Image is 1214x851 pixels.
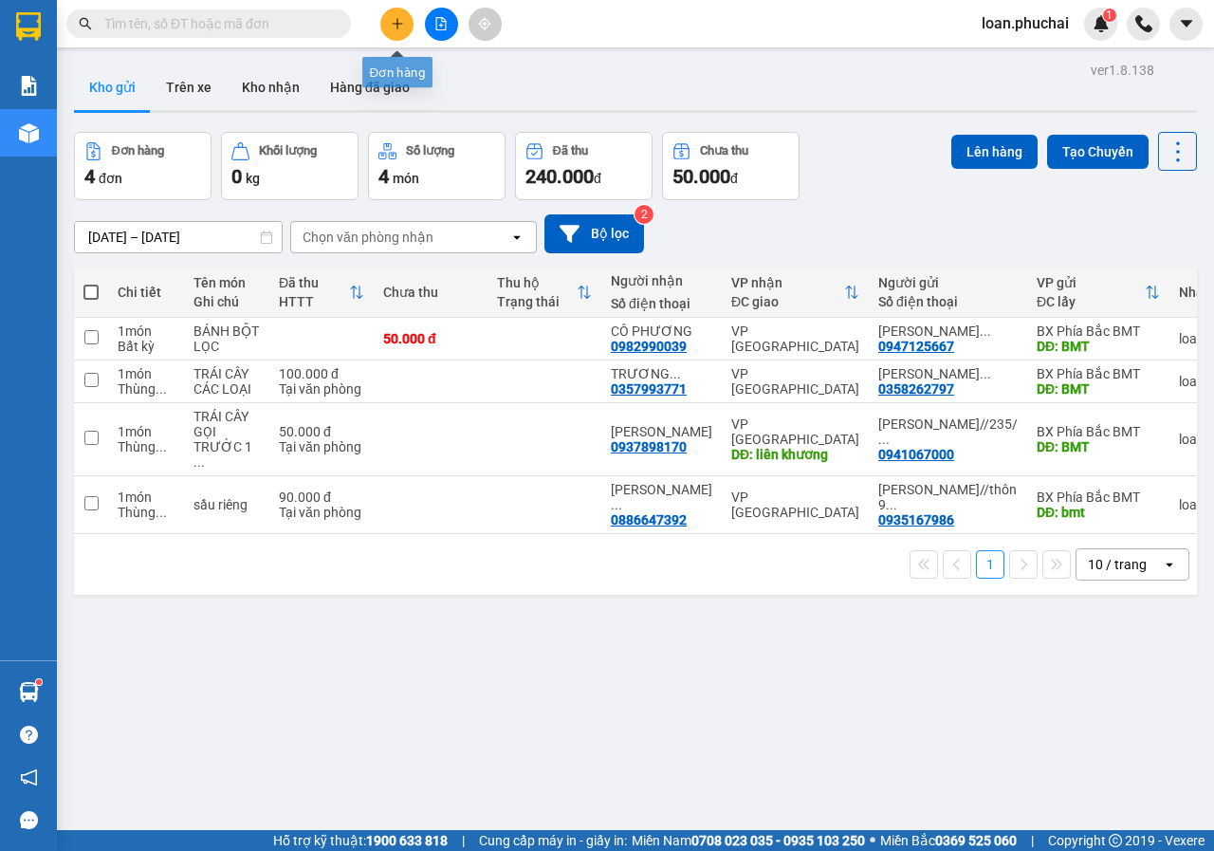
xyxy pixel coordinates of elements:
[731,416,859,447] div: VP [GEOGRAPHIC_DATA]
[469,8,502,41] button: aim
[1178,15,1195,32] span: caret-down
[279,275,349,290] div: Đã thu
[632,830,865,851] span: Miền Nam
[366,833,448,848] strong: 1900 633 818
[259,144,317,157] div: Khối lượng
[611,482,712,512] div: phan thị thanh
[611,497,622,512] span: ...
[1031,830,1034,851] span: |
[611,273,712,288] div: Người nhận
[231,165,242,188] span: 0
[611,512,687,527] div: 0886647392
[151,65,227,110] button: Trên xe
[1088,555,1147,574] div: 10 / trang
[279,505,364,520] div: Tại văn phòng
[315,65,425,110] button: Hàng đã giao
[20,768,38,786] span: notification
[1169,8,1203,41] button: caret-down
[935,833,1017,848] strong: 0369 525 060
[380,8,414,41] button: plus
[279,366,364,381] div: 100.000 đ
[611,324,712,339] div: CÔ PHƯƠNG
[118,381,175,397] div: Thùng lớn
[188,16,380,62] div: VP [GEOGRAPHIC_DATA]
[497,294,577,309] div: Trạng thái
[383,331,478,346] div: 50.000 đ
[75,222,282,252] input: Select a date range.
[1037,439,1160,454] div: DĐ: BMT
[19,76,39,96] img: solution-icon
[731,275,844,290] div: VP nhận
[193,409,260,424] div: TRÁI CÂY
[730,171,738,186] span: đ
[36,679,42,685] sup: 1
[16,12,41,41] img: logo-vxr
[19,682,39,702] img: warehouse-icon
[118,424,175,439] div: 1 món
[74,132,212,200] button: Đơn hàng4đơn
[279,439,364,454] div: Tại văn phòng
[118,285,175,300] div: Chi tiết
[635,205,653,224] sup: 2
[118,324,175,339] div: 1 món
[878,275,1018,290] div: Người gửi
[976,550,1004,579] button: 1
[731,447,859,462] div: DĐ: liên khương
[1037,324,1160,339] div: BX Phía Bắc BMT
[611,381,687,397] div: 0357993771
[406,144,454,157] div: Số lượng
[878,447,954,462] div: 0941067000
[731,490,859,520] div: VP [GEOGRAPHIC_DATA]
[193,454,205,470] span: ...
[670,366,681,381] span: ...
[487,268,601,318] th: Toggle SortBy
[19,123,39,143] img: warehouse-icon
[1037,294,1145,309] div: ĐC lấy
[279,424,364,439] div: 50.000 đ
[497,275,577,290] div: Thu hộ
[1103,9,1116,22] sup: 1
[951,135,1038,169] button: Lên hàng
[878,416,1018,447] div: ĐINH HOÀNG THỐNG//235/19 NGUYỄN VĂN CỪ
[378,165,389,188] span: 4
[886,497,897,512] span: ...
[611,296,712,311] div: Số điện thoại
[368,132,506,200] button: Số lượng4món
[731,324,859,354] div: VP [GEOGRAPHIC_DATA]
[99,171,122,186] span: đơn
[156,439,167,454] span: ...
[156,505,167,520] span: ...
[193,275,260,290] div: Tên món
[1135,15,1152,32] img: phone-icon
[1093,15,1110,32] img: icon-new-feature
[193,324,260,354] div: BÁNH BỘT LỌC
[878,512,954,527] div: 0935167986
[188,62,380,84] div: CÔ PHƯƠNG
[112,144,164,157] div: Đơn hàng
[462,830,465,851] span: |
[279,381,364,397] div: Tại văn phòng
[383,285,478,300] div: Chưa thu
[16,130,175,157] div: 0947125667
[193,294,260,309] div: Ghi chú
[878,324,1018,339] div: NGUYỄN NỮ THANH THUỶ(103 VĂN TIẾN DŨNG)
[20,726,38,744] span: question-circle
[611,366,712,381] div: TRƯƠNG NGUYỄN QUỐC ĐẠT
[20,811,38,829] span: message
[273,830,448,851] span: Hỗ trợ kỹ thuật:
[425,8,458,41] button: file-add
[246,171,260,186] span: kg
[1037,381,1160,397] div: DĐ: BMT
[870,837,875,844] span: ⚪️
[104,13,328,34] input: Tìm tên, số ĐT hoặc mã đơn
[478,17,491,30] span: aim
[188,84,380,111] div: 0982990039
[118,490,175,505] div: 1 món
[1037,490,1160,505] div: BX Phía Bắc BMT
[700,144,748,157] div: Chưa thu
[878,381,954,397] div: 0358262797
[1109,834,1122,847] span: copyright
[553,144,588,157] div: Đã thu
[118,339,175,354] div: Bất kỳ
[16,18,46,38] span: Gửi:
